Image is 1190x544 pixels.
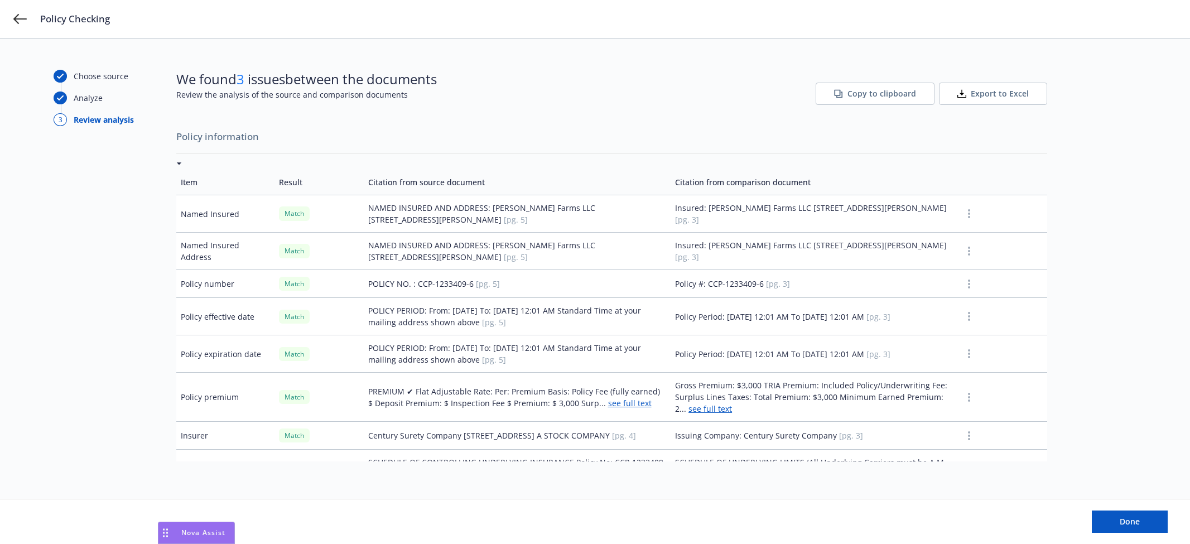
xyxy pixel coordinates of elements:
[176,270,274,298] td: Policy number
[40,12,110,26] span: Policy Checking
[1092,511,1168,533] button: Done
[671,335,958,373] td: Policy Period: [DATE] 12:01 AM To [DATE] 12:01 AM
[176,195,274,233] td: Named Insured
[364,422,671,450] td: Century Surety Company [STREET_ADDRESS] A STOCK COMPANY
[847,88,916,99] span: Copy to clipboard
[364,270,671,298] td: POLICY NO. : CCP-1233409-6
[675,214,699,225] span: [pg. 3]
[176,125,1047,148] span: Policy information
[176,422,274,450] td: Insurer
[364,233,671,270] td: NAMED INSURED AND ADDRESS: [PERSON_NAME] Farms LLC [STREET_ADDRESS][PERSON_NAME]
[74,114,134,126] div: Review analysis
[612,430,636,441] span: [pg. 4]
[939,83,1047,105] button: Export to Excel
[364,373,671,422] td: PREMIUM ✔ Flat Adjustable Rate: Per: Premium Basis: Policy Fee (fully earned) $ Deposit Premium: ...
[279,206,310,220] div: Match
[158,522,235,544] button: Nova Assist
[671,233,958,270] td: Insured: [PERSON_NAME] Farms LLC [STREET_ADDRESS][PERSON_NAME]
[54,113,67,126] div: 3
[866,311,890,322] span: [pg. 3]
[74,92,103,104] div: Analyze
[671,373,958,422] td: Gross Premium: $3,000 TRIA Premium: Included Policy/Underwriting Fee: Surplus Lines Taxes: Total ...
[181,528,225,537] span: Nova Assist
[816,83,934,105] button: Copy to clipboard
[476,278,500,289] span: [pg. 5]
[504,214,528,225] span: [pg. 5]
[1120,516,1140,527] span: Done
[671,195,958,233] td: Insured: [PERSON_NAME] Farms LLC [STREET_ADDRESS][PERSON_NAME]
[279,390,310,404] div: Match
[176,335,274,373] td: Policy expiration date
[364,335,671,373] td: POLICY PERIOD: From: [DATE] To: [DATE] 12:01 AM Standard Time at your mailing address shown above
[671,422,958,450] td: Issuing Company: Century Surety Company
[176,450,274,499] td: General Exposure Schedule
[364,298,671,335] td: POLICY PERIOD: From: [DATE] To: [DATE] 12:01 AM Standard Time at your mailing address shown above
[504,252,528,262] span: [pg. 5]
[176,373,274,422] td: Policy premium
[364,170,671,195] td: Citation from source document
[237,70,244,88] span: 3
[608,398,652,408] a: see full text
[176,89,437,100] span: Review the analysis of the source and comparison documents
[866,349,890,359] span: [pg. 3]
[671,170,958,195] td: Citation from comparison document
[675,252,699,262] span: [pg. 3]
[176,70,437,89] span: We found issues between the documents
[688,403,732,414] a: see full text
[766,278,790,289] span: [pg. 3]
[279,277,310,291] div: Match
[176,170,274,195] td: Item
[158,522,172,543] div: Drag to move
[364,450,671,499] td: SCHEDULE OF CONTROLLING UNDERLYING INSURANCE Policy No: CCP-1233409-6 Effective Date: [DATE] NAME...
[279,429,310,442] div: Match
[74,70,128,82] div: Choose source
[279,347,310,361] div: Match
[671,298,958,335] td: Policy Period: [DATE] 12:01 AM To [DATE] 12:01 AM
[839,430,863,441] span: [pg. 3]
[279,310,310,324] div: Match
[671,450,958,499] td: SCHEDULE OF UNDERLYING LIMITS (All Underlying Carriers must be A.M. Best Rated A-, VII or better....
[176,298,274,335] td: Policy effective date
[274,170,364,195] td: Result
[279,244,310,258] div: Match
[482,317,506,328] span: [pg. 5]
[176,233,274,270] td: Named Insured Address
[971,88,1029,99] span: Export to Excel
[364,195,671,233] td: NAMED INSURED AND ADDRESS: [PERSON_NAME] Farms LLC [STREET_ADDRESS][PERSON_NAME]
[482,354,506,365] span: [pg. 5]
[671,270,958,298] td: Policy #: CCP-1233409-6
